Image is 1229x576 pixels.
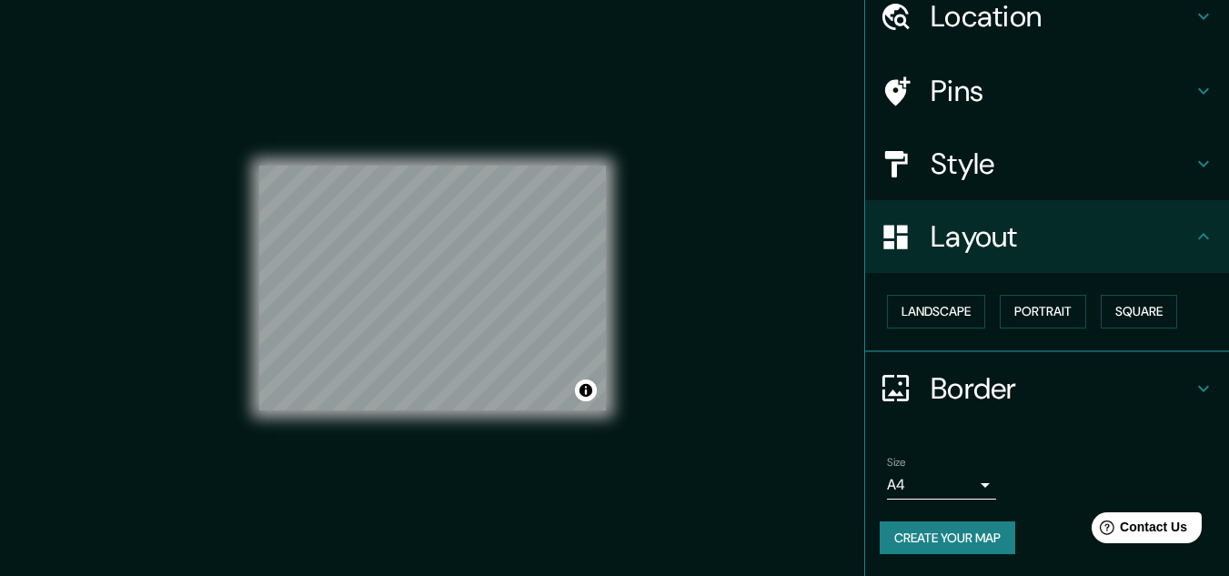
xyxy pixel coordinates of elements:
h4: Border [931,370,1193,407]
iframe: Help widget launcher [1067,505,1209,556]
div: Layout [865,200,1229,273]
button: Landscape [887,295,985,328]
button: Square [1101,295,1177,328]
canvas: Map [259,166,606,410]
button: Create your map [880,521,1015,555]
h4: Style [931,146,1193,182]
div: Pins [865,55,1229,127]
button: Toggle attribution [575,379,597,401]
label: Size [887,454,906,470]
h4: Pins [931,73,1193,109]
div: Border [865,352,1229,425]
div: Style [865,127,1229,200]
button: Portrait [1000,295,1086,328]
h4: Layout [931,218,1193,255]
div: A4 [887,470,996,500]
